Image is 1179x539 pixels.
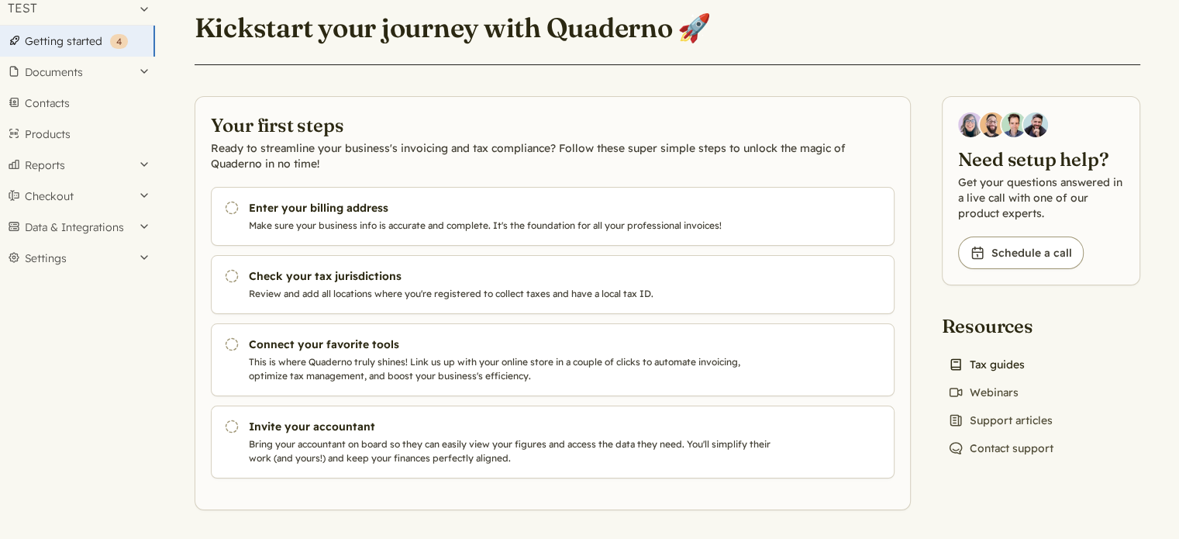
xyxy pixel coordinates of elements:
a: Check your tax jurisdictions Review and add all locations where you're registered to collect taxe... [211,255,895,314]
h2: Your first steps [211,112,895,137]
img: Jairo Fumero, Account Executive at Quaderno [980,112,1005,137]
h3: Invite your accountant [249,419,777,434]
a: Tax guides [942,354,1031,375]
p: Ready to streamline your business's invoicing and tax compliance? Follow these super simple steps... [211,140,895,171]
p: Bring your accountant on board so they can easily view your figures and access the data they need... [249,437,777,465]
a: Webinars [942,382,1025,403]
a: Schedule a call [958,237,1084,269]
span: 4 [116,36,122,47]
p: Review and add all locations where you're registered to collect taxes and have a local tax ID. [249,287,777,301]
img: Ivo Oltmans, Business Developer at Quaderno [1001,112,1026,137]
img: Diana Carrasco, Account Executive at Quaderno [958,112,983,137]
a: Invite your accountant Bring your accountant on board so they can easily view your figures and ac... [211,406,895,479]
img: Javier Rubio, DevRel at Quaderno [1023,112,1048,137]
p: Get your questions answered in a live call with one of our product experts. [958,174,1124,221]
a: Contact support [942,437,1060,459]
h2: Resources [942,313,1060,338]
p: Make sure your business info is accurate and complete. It's the foundation for all your professio... [249,219,777,233]
h3: Connect your favorite tools [249,337,777,352]
h1: Kickstart your journey with Quaderno 🚀 [195,11,712,45]
h3: Enter your billing address [249,200,777,216]
h3: Check your tax jurisdictions [249,268,777,284]
a: Support articles [942,409,1059,431]
p: This is where Quaderno truly shines! Link us up with your online store in a couple of clicks to a... [249,355,777,383]
a: Connect your favorite tools This is where Quaderno truly shines! Link us up with your online stor... [211,323,895,396]
h2: Need setup help? [958,147,1124,171]
a: Enter your billing address Make sure your business info is accurate and complete. It's the founda... [211,187,895,246]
